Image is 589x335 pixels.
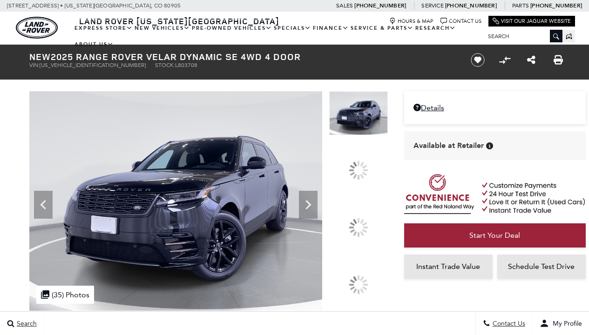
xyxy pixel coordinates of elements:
[404,255,493,279] a: Instant Trade Value
[29,50,51,63] strong: New
[469,231,520,240] span: Start Your Deal
[354,2,406,9] a: [PHONE_NUMBER]
[175,62,197,68] span: L803708
[273,20,312,36] a: Specials
[74,20,134,36] a: EXPRESS STORE
[29,52,455,62] h1: 2025 Range Rover Velar Dynamic SE 4WD 4 Door
[413,141,484,151] span: Available at Retailer
[486,142,493,149] div: Vehicle is in stock and ready for immediate delivery. Due to demand, availability is subject to c...
[16,17,58,39] a: land-rover
[549,320,582,328] span: My Profile
[440,18,481,25] a: Contact Us
[134,20,191,36] a: New Vehicles
[512,2,529,9] span: Parts
[508,262,575,271] span: Schedule Test Drive
[312,20,350,36] a: Finance
[421,2,443,9] span: Service
[7,2,181,9] a: [STREET_ADDRESS] • [US_STATE][GEOGRAPHIC_DATA], CO 80905
[527,54,535,66] a: Share this New 2025 Range Rover Velar Dynamic SE 4WD 4 Door
[481,31,562,42] input: Search
[74,20,481,53] nav: Main Navigation
[36,286,94,304] div: (35) Photos
[74,15,285,27] a: Land Rover [US_STATE][GEOGRAPHIC_DATA]
[445,2,497,9] a: [PHONE_NUMBER]
[413,103,576,112] a: Details
[14,320,37,328] span: Search
[404,223,586,248] a: Start Your Deal
[350,20,414,36] a: Service & Parts
[467,53,488,67] button: Save vehicle
[498,53,512,67] button: Compare vehicle
[530,2,582,9] a: [PHONE_NUMBER]
[191,20,273,36] a: Pre-Owned Vehicles
[414,20,457,36] a: Research
[389,18,433,25] a: Hours & Map
[416,262,480,271] span: Instant Trade Value
[29,62,40,68] span: VIN:
[29,91,322,311] img: New 2025 Santorini Black Land Rover Dynamic SE image 1
[79,15,279,27] span: Land Rover [US_STATE][GEOGRAPHIC_DATA]
[74,36,115,53] a: About Us
[40,62,146,68] span: [US_VEHICLE_IDENTIFICATION_NUMBER]
[493,18,571,25] a: Visit Our Jaguar Website
[497,255,586,279] a: Schedule Test Drive
[16,17,58,39] img: Land Rover
[554,54,563,66] a: Print this New 2025 Range Rover Velar Dynamic SE 4WD 4 Door
[336,2,353,9] span: Sales
[155,62,175,68] span: Stock:
[533,312,589,335] button: user-profile-menu
[329,91,388,135] img: New 2025 Santorini Black Land Rover Dynamic SE image 1
[490,320,525,328] span: Contact Us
